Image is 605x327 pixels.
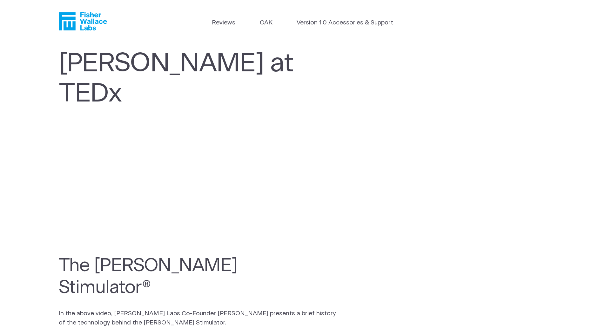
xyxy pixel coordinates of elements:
a: Version 1.0 Accessories & Support [297,18,393,28]
a: Fisher Wallace [59,12,107,30]
a: Reviews [212,18,235,28]
h1: [PERSON_NAME] at TEDx [59,49,333,109]
h2: The [PERSON_NAME] Stimulator® [59,255,294,299]
a: OAK [260,18,272,28]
